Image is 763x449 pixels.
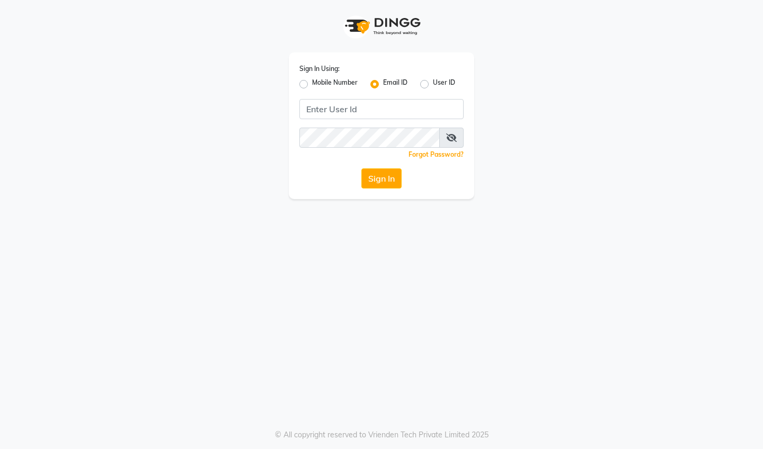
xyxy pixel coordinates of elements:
[299,128,440,148] input: Username
[312,78,358,91] label: Mobile Number
[299,64,340,74] label: Sign In Using:
[433,78,455,91] label: User ID
[409,150,464,158] a: Forgot Password?
[339,11,424,42] img: logo1.svg
[361,168,402,188] button: Sign In
[383,78,407,91] label: Email ID
[299,99,464,119] input: Username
